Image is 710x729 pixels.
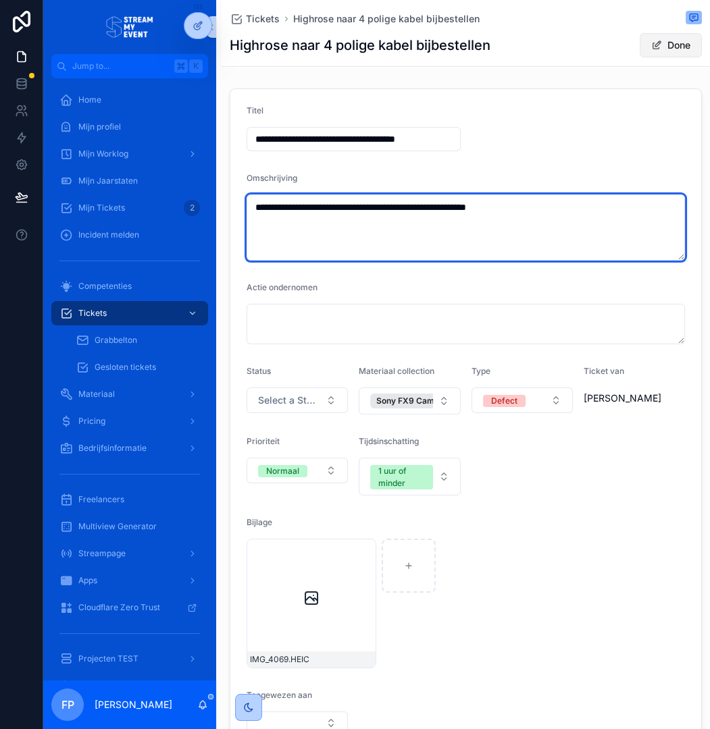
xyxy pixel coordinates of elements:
[78,202,125,213] span: Mijn Tickets
[51,301,208,325] a: Tickets
[247,387,348,413] button: Select Button
[640,33,702,57] button: Done
[51,169,208,193] a: Mijn Jaarstaten
[51,568,208,593] a: Apps
[78,175,138,186] span: Mijn Jaarstaten
[250,654,288,665] span: IMG_4069
[61,697,74,713] span: FP
[78,416,105,427] span: Pricing
[72,61,169,72] span: Jump to...
[78,230,139,240] span: Incident melden
[51,647,208,671] a: Projecten TEST
[78,308,107,319] span: Tickets
[51,436,208,460] a: Bedrijfsinformatie
[78,148,128,159] span: Mijn Worklog
[258,394,320,407] span: Select a Status
[43,78,216,680] div: scrollable content
[247,105,263,115] span: Titel
[51,595,208,620] a: Cloudflare Zero Trust
[78,281,132,292] span: Competenties
[359,436,419,446] span: Tijdsinschatting
[78,575,97,586] span: Apps
[359,366,434,376] span: Materiaal collection
[78,494,124,505] span: Freelancers
[266,465,299,477] div: Normaal
[247,282,318,292] span: Actie ondernomen
[78,443,147,454] span: Bedrijfsinformatie
[78,389,115,400] span: Materiaal
[247,458,348,483] button: Select Button
[106,16,153,38] img: App logo
[584,391,661,405] span: [PERSON_NAME]
[370,394,479,408] button: Unselect 23
[293,12,480,26] a: Highrose naar 4 polige kabel bijbestellen
[184,200,200,216] div: 2
[78,548,126,559] span: Streampage
[51,514,208,539] a: Multiview Generator
[51,88,208,112] a: Home
[51,274,208,298] a: Competenties
[95,362,156,373] span: Gesloten tickets
[51,115,208,139] a: Mijn profiel
[78,521,157,532] span: Multiview Generator
[376,396,459,406] span: Sony FX9 Cameraset
[51,142,208,166] a: Mijn Worklog
[247,690,312,700] span: Toegewezen aan
[378,465,424,489] div: 1 uur of minder
[78,653,138,664] span: Projecten TEST
[78,602,160,613] span: Cloudflare Zero Trust
[247,366,271,376] span: Status
[95,335,137,346] span: Grabbelton
[247,517,272,527] span: Bijlage
[247,173,297,183] span: Omschrijving
[584,366,624,376] span: Ticket van
[51,541,208,566] a: Streampage
[51,54,208,78] button: Jump to...K
[78,94,101,105] span: Home
[246,12,280,26] span: Tickets
[68,328,208,352] a: Grabbelton
[51,382,208,406] a: Materiaal
[472,366,490,376] span: Type
[359,387,460,414] button: Select Button
[288,654,309,665] span: .HEIC
[51,409,208,433] a: Pricing
[247,436,280,446] span: Prioriteit
[68,355,208,379] a: Gesloten tickets
[51,223,208,247] a: Incident melden
[359,458,460,495] button: Select Button
[95,698,172,711] p: [PERSON_NAME]
[230,36,490,55] h1: Highrose naar 4 polige kabel bijbestellen
[78,122,121,132] span: Mijn profiel
[191,61,201,72] span: K
[491,395,517,407] div: Defect
[51,487,208,512] a: Freelancers
[472,387,573,413] button: Select Button
[230,12,280,26] a: Tickets
[51,196,208,220] a: Mijn Tickets2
